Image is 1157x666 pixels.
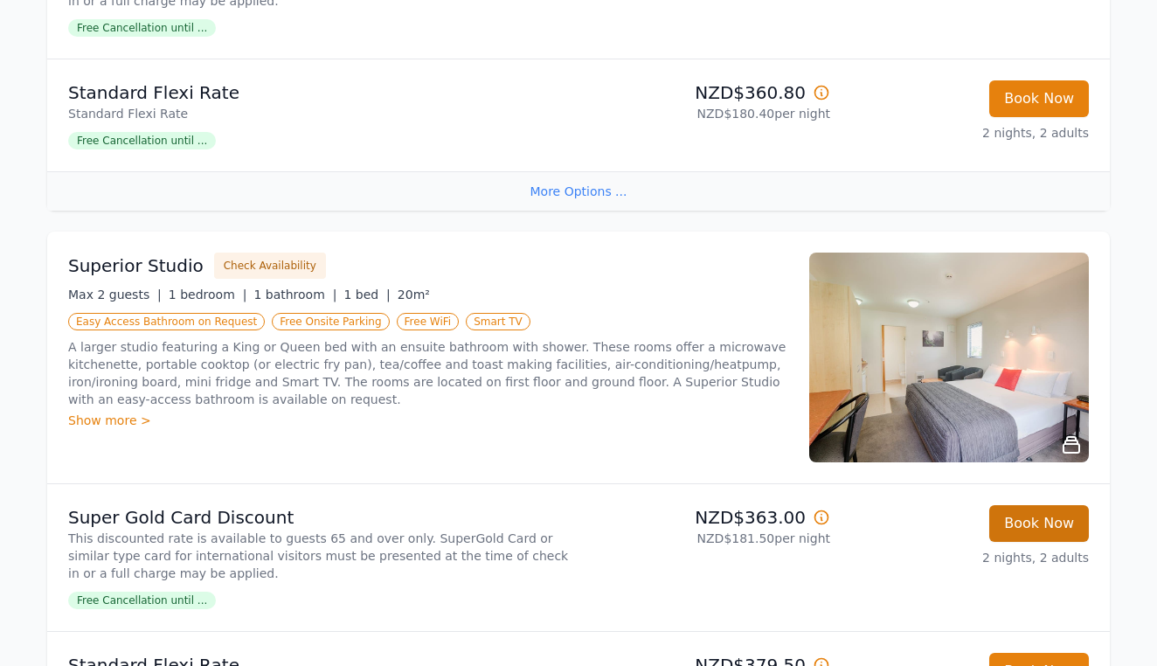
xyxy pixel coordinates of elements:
[68,132,216,149] span: Free Cancellation until ...
[253,288,336,302] span: 1 bathroom |
[68,412,788,429] div: Show more >
[989,80,1089,117] button: Book Now
[585,105,830,122] p: NZD$180.40 per night
[585,530,830,547] p: NZD$181.50 per night
[844,549,1089,566] p: 2 nights, 2 adults
[585,505,830,530] p: NZD$363.00
[68,19,216,37] span: Free Cancellation until ...
[989,505,1089,542] button: Book Now
[68,105,572,122] p: Standard Flexi Rate
[169,288,247,302] span: 1 bedroom |
[68,530,572,582] p: This discounted rate is available to guests 65 and over only. SuperGold Card or similar type card...
[68,253,204,278] h3: Superior Studio
[272,313,389,330] span: Free Onsite Parking
[68,338,788,408] p: A larger studio featuring a King or Queen bed with an ensuite bathroom with shower. These rooms o...
[397,313,460,330] span: Free WiFi
[585,80,830,105] p: NZD$360.80
[68,80,572,105] p: Standard Flexi Rate
[343,288,390,302] span: 1 bed |
[68,288,162,302] span: Max 2 guests |
[844,124,1089,142] p: 2 nights, 2 adults
[214,253,326,279] button: Check Availability
[68,592,216,609] span: Free Cancellation until ...
[47,171,1110,211] div: More Options ...
[68,505,572,530] p: Super Gold Card Discount
[68,313,265,330] span: Easy Access Bathroom on Request
[466,313,530,330] span: Smart TV
[398,288,430,302] span: 20m²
